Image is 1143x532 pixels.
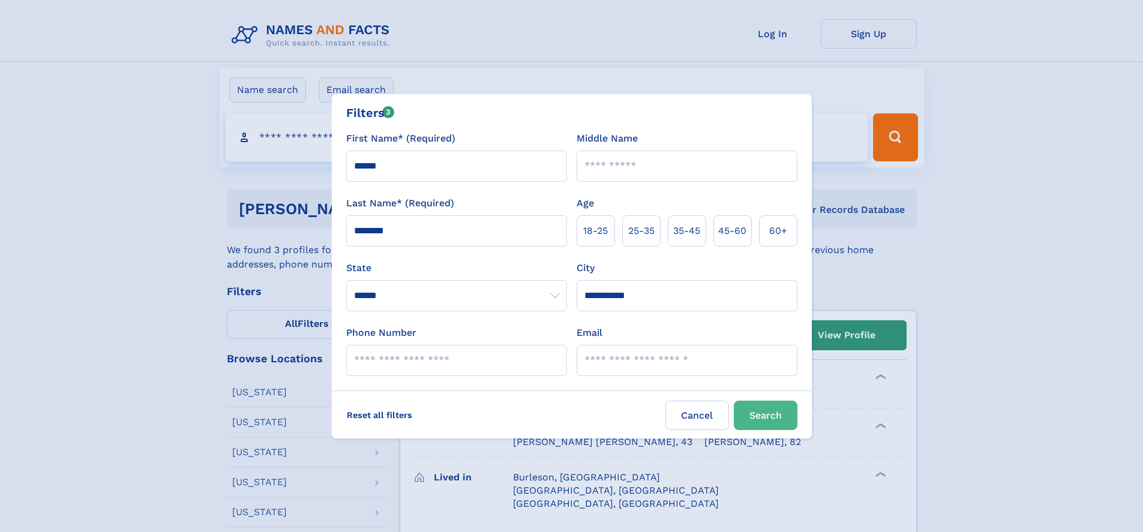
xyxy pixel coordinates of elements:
[577,131,638,146] label: Middle Name
[734,401,797,430] button: Search
[628,224,655,238] span: 25‑35
[673,224,700,238] span: 35‑45
[583,224,608,238] span: 18‑25
[339,401,420,429] label: Reset all filters
[346,326,416,340] label: Phone Number
[718,224,746,238] span: 45‑60
[577,326,602,340] label: Email
[346,261,567,275] label: State
[665,401,729,430] label: Cancel
[577,261,595,275] label: City
[346,131,455,146] label: First Name* (Required)
[769,224,787,238] span: 60+
[577,196,594,211] label: Age
[346,196,454,211] label: Last Name* (Required)
[346,104,395,122] div: Filters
